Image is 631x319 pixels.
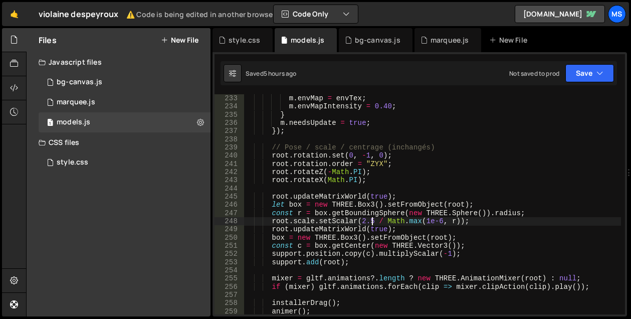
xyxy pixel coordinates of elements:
div: style.css [229,35,260,45]
div: 256 [215,283,244,291]
div: bg-canvas.js [57,78,102,87]
div: 242 [215,168,244,176]
div: style.css [57,158,88,167]
button: Save [565,64,614,82]
div: Javascript files [27,52,211,72]
div: 245 [215,193,244,201]
div: 17364/48329.js [39,72,211,92]
div: 244 [215,185,244,193]
div: Saved [246,69,297,78]
a: ms [608,5,626,23]
div: 235 [215,111,244,119]
span: 1 [47,119,53,127]
div: 249 [215,225,244,233]
div: 247 [215,209,244,217]
div: 259 [215,307,244,315]
div: 236 [215,119,244,127]
div: Not saved to prod [509,69,559,78]
div: 258 [215,299,244,307]
div: 5 hours ago [264,69,297,78]
a: 🤙 [2,2,27,26]
div: violaine despeyroux [39,8,276,20]
div: 239 [215,143,244,151]
div: 246 [215,201,244,209]
div: 254 [215,266,244,274]
div: 257 [215,291,244,299]
div: 233 [215,94,244,102]
div: 17364/48330.css [39,152,211,173]
div: 253 [215,258,244,266]
div: 248 [215,217,244,225]
a: [DOMAIN_NAME] [515,5,605,23]
div: 241 [215,160,244,168]
div: 234 [215,102,244,110]
div: 237 [215,127,244,135]
button: Code Only [274,5,358,23]
div: 252 [215,250,244,258]
div: models.js [39,112,211,132]
div: marquee.js [57,98,95,107]
div: 243 [215,176,244,184]
div: bg-canvas.js [355,35,400,45]
div: 240 [215,151,244,160]
div: marquee.js [431,35,469,45]
small: ⚠️ Code is being edited in another browser [126,10,276,19]
div: models.js [291,35,324,45]
h2: Files [39,35,57,46]
div: 255 [215,274,244,282]
button: New File [161,36,198,44]
div: New File [489,35,531,45]
div: 17364/48293.js [39,92,211,112]
div: 238 [215,135,244,143]
div: 251 [215,242,244,250]
div: 250 [215,234,244,242]
div: CSS files [27,132,211,152]
div: models.js [57,118,90,127]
